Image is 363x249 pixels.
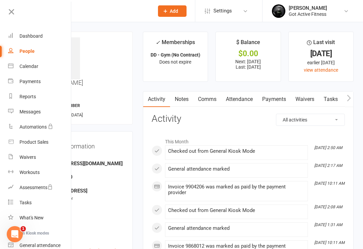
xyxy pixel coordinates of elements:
a: Attendance [221,92,257,107]
i: ✓ [156,39,160,46]
div: Invoice 9904206 was marked as paid by the payment provider [168,184,305,195]
a: Activity [143,92,170,107]
span: Add [170,8,178,14]
i: [DATE] 2:17 AM [314,163,342,168]
a: Tasks [319,92,342,107]
p: Next: [DATE] Last: [DATE] [222,59,274,70]
a: Automations [8,119,72,135]
h3: Contact information [41,140,124,150]
button: Add [158,5,187,17]
div: Assessments [19,185,53,190]
div: Checked out from General Kiosk Mode [168,208,305,213]
div: Mobile Number [42,168,124,175]
a: Payments [8,74,72,89]
strong: [STREET_ADDRESS] [42,188,124,194]
div: Workouts [19,170,40,175]
a: Dashboard [8,29,72,44]
div: Location [42,222,124,229]
span: Settings [213,3,232,19]
div: Address [42,182,124,188]
div: earlier [DATE] [295,59,347,66]
div: People [19,48,35,54]
strong: 0484229710 [42,174,124,180]
a: Calendar [8,59,72,74]
div: What's New [19,215,44,220]
span: Does not expire [159,59,191,65]
i: [DATE] 2:50 AM [314,145,342,150]
strong: [EMAIL_ADDRESS][DOMAIN_NAME] [42,161,124,167]
div: Waivers [19,154,36,160]
a: Product Sales [8,135,72,150]
iframe: Intercom live chat [7,226,23,242]
strong: #76 [42,201,124,207]
a: Tasks [8,195,72,210]
div: Last visit [307,38,335,50]
div: [DATE] [295,50,347,57]
div: Email [42,155,124,161]
a: Reports [8,89,72,104]
i: [DATE] 2:08 AM [314,205,342,209]
div: Memberships [156,38,195,50]
a: Comms [193,92,221,107]
div: Tasks [19,200,32,205]
a: Waivers [291,92,319,107]
span: 1 [21,226,26,232]
div: Automations [19,124,47,130]
div: $0.00 [222,50,274,57]
a: view attendance [304,67,338,73]
li: This Month [152,135,345,145]
div: $ Balance [236,38,260,50]
div: General attendance marked [168,225,305,231]
a: Messages [8,104,72,119]
div: Calendar [19,64,38,69]
a: Assessments [8,180,72,195]
div: Checked out from General Kiosk Mode [168,148,305,154]
div: Date of Birth [42,209,124,215]
div: Joined [42,230,124,236]
a: What's New [8,210,72,225]
strong: [DATE] [42,215,124,221]
div: Product Sales [19,139,48,145]
h3: [PERSON_NAME] [38,37,127,86]
div: Reports [19,94,36,99]
div: Messages [19,109,41,114]
div: Member Number [42,195,124,202]
strong: DD - Gym (No Contract) [151,52,200,58]
a: Payments [257,92,291,107]
img: thumb_image1544090673.png [272,4,285,18]
input: Search... [40,6,149,16]
div: [PERSON_NAME] [289,5,327,11]
strong: - [42,236,124,242]
div: Dashboard [19,33,43,39]
h3: Activity [152,114,345,124]
div: Payments [19,79,41,84]
a: People [8,44,72,59]
div: General attendance marked [168,166,305,172]
div: Got Active Fitness [289,11,327,17]
i: [DATE] 1:31 AM [314,222,342,227]
div: General attendance [19,243,61,248]
a: Notes [170,92,193,107]
i: [DATE] 10:11 AM [314,240,345,245]
a: Waivers [8,150,72,165]
i: [DATE] 10:11 AM [314,181,345,186]
a: Workouts [8,165,72,180]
